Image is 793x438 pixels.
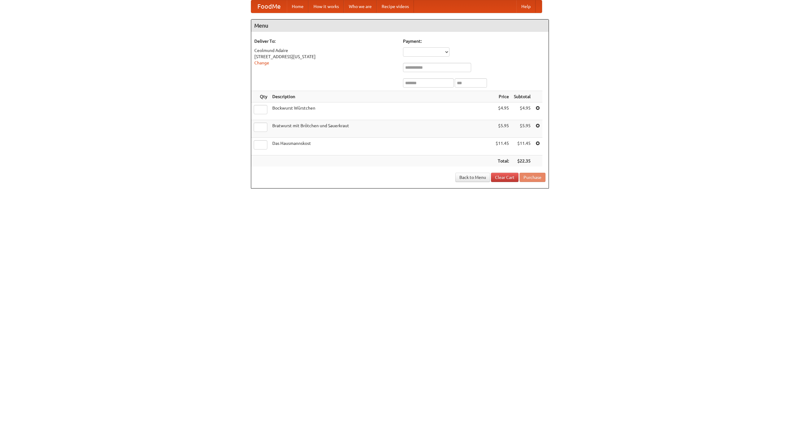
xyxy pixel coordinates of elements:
[511,91,533,102] th: Subtotal
[403,38,545,44] h5: Payment:
[493,102,511,120] td: $4.95
[511,102,533,120] td: $4.95
[377,0,414,13] a: Recipe videos
[493,155,511,167] th: Total:
[251,91,270,102] th: Qty
[254,60,269,65] a: Change
[254,47,397,54] div: Ceolmund Adaire
[511,120,533,138] td: $5.95
[455,173,490,182] a: Back to Menu
[251,20,549,32] h4: Menu
[344,0,377,13] a: Who we are
[493,138,511,155] td: $11.45
[511,155,533,167] th: $22.35
[270,138,493,155] td: Das Hausmannskost
[493,120,511,138] td: $5.95
[516,0,536,13] a: Help
[519,173,545,182] button: Purchase
[270,120,493,138] td: Bratwurst mit Brötchen und Sauerkraut
[270,91,493,102] th: Description
[254,54,397,60] div: [STREET_ADDRESS][US_STATE]
[287,0,309,13] a: Home
[511,138,533,155] td: $11.45
[493,91,511,102] th: Price
[270,102,493,120] td: Bockwurst Würstchen
[491,173,519,182] a: Clear Cart
[309,0,344,13] a: How it works
[251,0,287,13] a: FoodMe
[254,38,397,44] h5: Deliver To:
